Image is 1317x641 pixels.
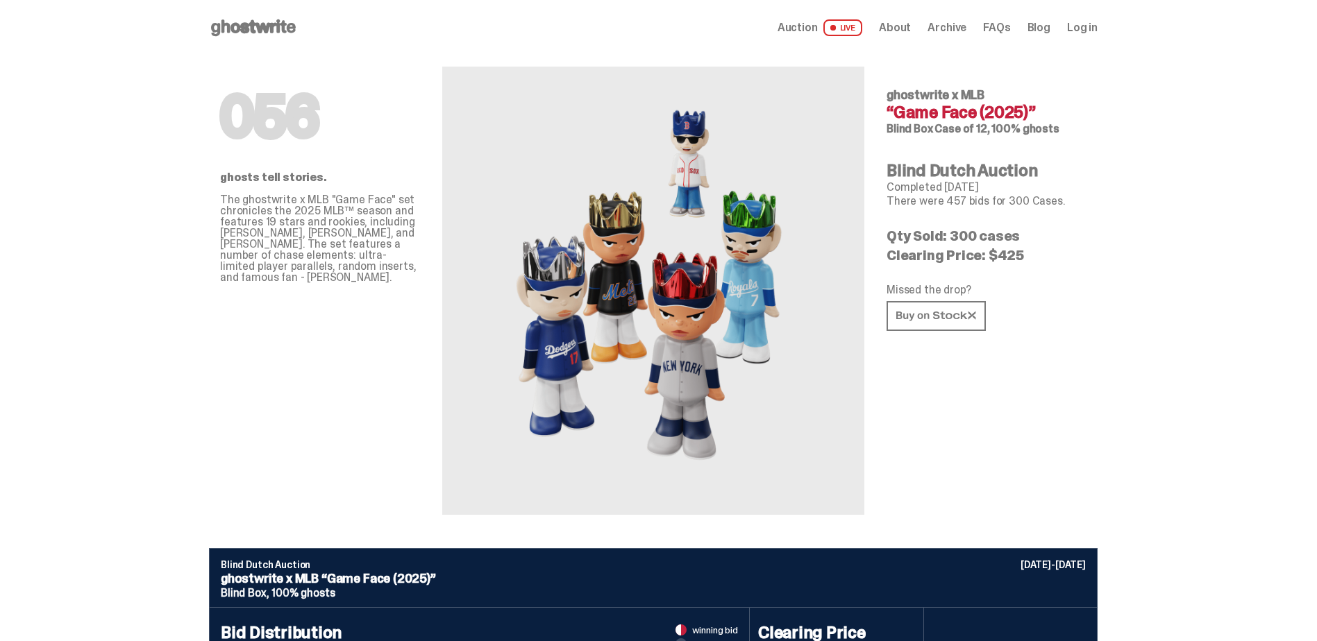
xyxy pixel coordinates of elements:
span: Blind Box [887,121,933,136]
p: Blind Dutch Auction [221,560,1086,570]
h4: Blind Dutch Auction [887,162,1087,179]
a: Auction LIVE [778,19,862,36]
p: Completed [DATE] [887,182,1087,193]
h4: “Game Face (2025)” [887,104,1087,121]
img: MLB&ldquo;Game Face (2025)&rdquo; [501,100,806,481]
p: ghosts tell stories. [220,172,420,183]
span: winning bid [692,625,738,635]
p: The ghostwrite x MLB "Game Face" set chronicles the 2025 MLB™ season and features 19 stars and ro... [220,194,420,283]
p: Qty Sold: 300 cases [887,229,1087,243]
span: Case of 12, 100% ghosts [934,121,1059,136]
span: Blind Box, [221,586,269,600]
a: Blog [1027,22,1050,33]
h1: 056 [220,89,420,144]
span: Auction [778,22,818,33]
p: Missed the drop? [887,284,1087,296]
a: FAQs [983,22,1010,33]
h4: Clearing Price [758,624,915,641]
p: Clearing Price: $425 [887,248,1087,262]
span: ghostwrite x MLB [887,87,984,103]
a: Log in [1067,22,1098,33]
a: Archive [928,22,966,33]
p: There were 457 bids for 300 Cases. [887,196,1087,207]
span: LIVE [823,19,863,36]
a: About [879,22,911,33]
p: [DATE]-[DATE] [1021,560,1086,570]
span: 100% ghosts [271,586,335,600]
p: ghostwrite x MLB “Game Face (2025)” [221,572,1086,585]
